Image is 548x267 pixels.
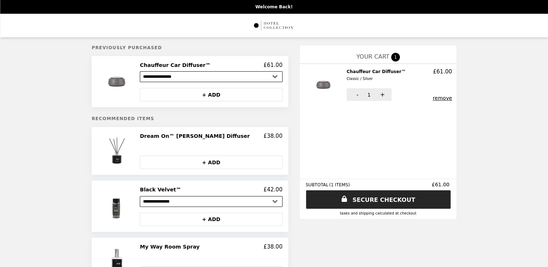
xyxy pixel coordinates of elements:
button: + ADD [140,156,283,169]
select: Select a product variant [140,196,283,207]
p: £38.00 [263,133,283,139]
img: Chauffeur Car Diffuser™ [97,62,138,101]
button: - [347,88,367,101]
button: + ADD [140,213,283,226]
h2: My Way Room Spray [140,243,202,250]
span: YOUR CART [356,53,389,60]
button: + ADD [140,88,283,101]
p: £61.00 [263,62,283,68]
p: £42.00 [263,186,283,193]
a: SECURE CHECKOUT [306,190,451,209]
h2: Chauffeur Car Diffuser™ [140,62,214,68]
h2: Dream On™ [PERSON_NAME] Diffuser [140,133,252,139]
h5: Recommended Items [92,116,288,121]
p: Welcome Back! [255,4,293,9]
button: remove [433,95,452,101]
h2: Chauffeur Car Diffuser™ [347,68,409,82]
h5: Previously Purchased [92,45,288,50]
h2: Black Velvet™ [140,186,184,193]
button: + [372,88,392,101]
span: ( 1 ITEMS ) [329,182,350,187]
span: £61.00 [432,182,451,187]
span: 1 [391,53,400,62]
img: Brand Logo [253,18,295,33]
img: Chauffeur Car Diffuser™ [307,68,342,101]
span: SUBTOTAL [306,182,329,187]
span: 1 [367,92,371,98]
img: Dream On™ Reed Diffuser [99,133,137,169]
select: Select a product variant [140,71,283,82]
div: Classic / Silver [347,76,406,82]
div: Taxes and Shipping calculated at checkout [306,211,451,215]
img: Black Velvet™ [97,186,138,226]
p: £61.00 [433,68,452,75]
p: £38.00 [263,243,283,250]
